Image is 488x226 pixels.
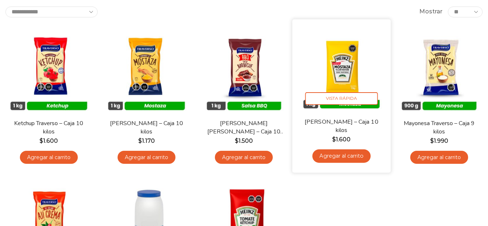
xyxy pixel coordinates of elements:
[10,119,88,136] a: Ketchup Traverso – Caja 10 kilos
[118,151,175,164] a: Agregar al carrito: “Mostaza Traverso - Caja 10 kilos”
[138,137,142,144] span: $
[419,8,442,16] span: Mostrar
[313,149,371,163] a: Agregar al carrito: “Mostaza Heinz - Caja 10 kilos”
[430,137,448,144] bdi: 1.990
[410,151,468,164] a: Agregar al carrito: “Mayonesa Traverso - Caja 9 kilos”
[205,119,283,136] a: [PERSON_NAME] [PERSON_NAME] – Caja 10 kilos
[305,92,378,105] span: Vista Rápida
[39,137,58,144] bdi: 1.600
[430,137,434,144] span: $
[235,137,253,144] bdi: 1.500
[20,151,78,164] a: Agregar al carrito: “Ketchup Traverso - Caja 10 kilos”
[400,119,478,136] a: Mayonesa Traverso – Caja 9 kilos
[138,137,155,144] bdi: 1.170
[332,136,336,142] span: $
[39,137,43,144] span: $
[5,7,98,17] select: Pedido de la tienda
[235,137,238,144] span: $
[107,119,186,136] a: [PERSON_NAME] – Caja 10 kilos
[215,151,273,164] a: Agregar al carrito: “Salsa Barbacue Traverso - Caja 10 kilos”
[332,136,351,142] bdi: 1.600
[302,118,381,135] a: [PERSON_NAME] – Caja 10 kilos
